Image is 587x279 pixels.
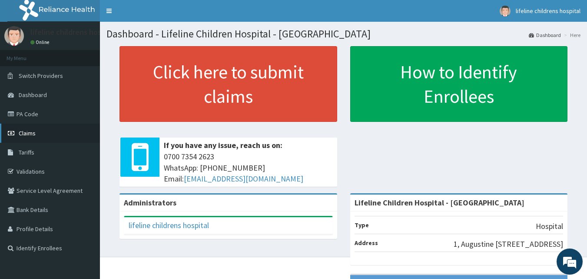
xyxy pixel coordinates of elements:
span: We're online! [50,84,120,172]
b: Type [355,221,369,229]
a: How to Identify Enrollees [350,46,568,122]
b: Administrators [124,198,176,208]
p: Hospital [536,221,563,232]
a: Click here to submit claims [119,46,337,122]
p: 1, Augustine [STREET_ADDRESS] [454,239,563,250]
p: lifeline childrens hospital [30,28,117,36]
li: Here [562,31,580,39]
b: If you have any issue, reach us on: [164,140,282,150]
span: Tariffs [19,148,34,156]
img: User Image [4,26,24,46]
div: Chat with us now [45,49,146,60]
img: User Image [500,6,511,17]
a: Dashboard [529,31,561,39]
span: Dashboard [19,91,47,99]
span: lifeline childrens hospital [516,7,580,15]
img: d_794563401_company_1708531726252_794563401 [16,44,35,65]
h1: Dashboard - Lifeline Children Hospital - [GEOGRAPHIC_DATA] [106,28,580,40]
span: Claims [19,129,36,137]
textarea: Type your message and hit 'Enter' [4,186,166,217]
div: Minimize live chat window [143,4,163,25]
span: 0700 7354 2623 WhatsApp: [PHONE_NUMBER] Email: [164,151,333,185]
strong: Lifeline Children Hospital - [GEOGRAPHIC_DATA] [355,198,524,208]
b: Address [355,239,378,247]
span: Switch Providers [19,72,63,80]
a: Online [30,39,51,45]
a: lifeline childrens hospital [129,220,209,230]
a: [EMAIL_ADDRESS][DOMAIN_NAME] [184,174,303,184]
